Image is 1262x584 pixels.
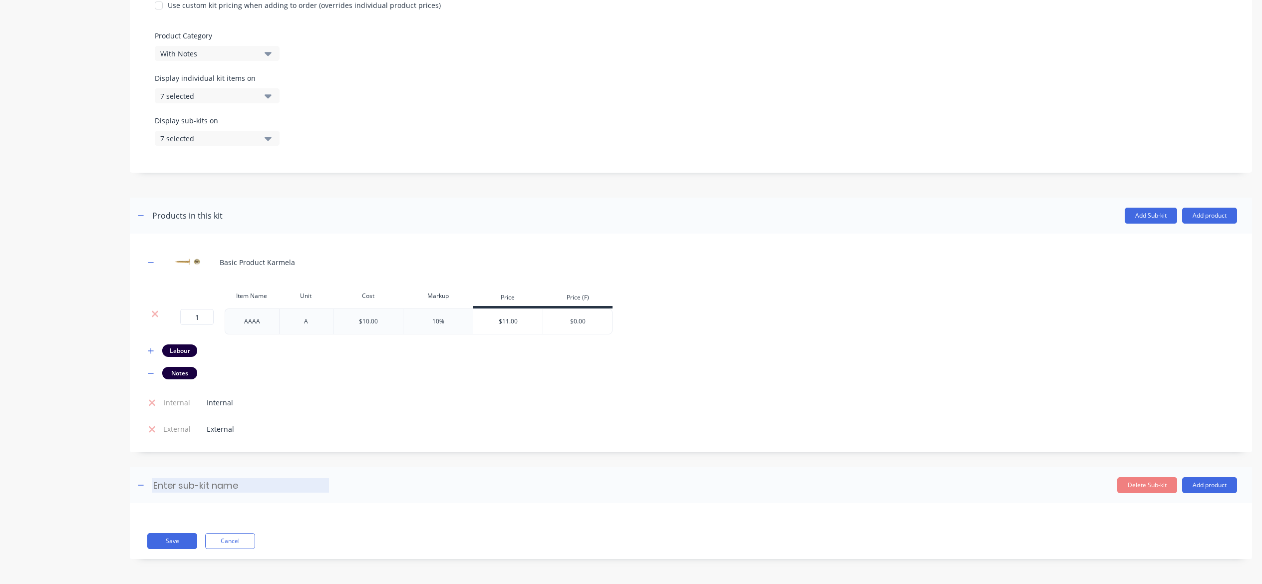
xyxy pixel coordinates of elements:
[279,286,333,306] div: Unit
[155,30,1227,41] label: Product Category
[152,478,329,493] input: Enter sub-kit name
[155,46,280,61] button: With Notes
[160,133,257,144] div: 7 selected
[155,131,280,146] button: 7 selected
[163,424,191,434] span: External
[152,210,223,222] div: Products in this kit
[199,395,241,410] div: Internal
[473,309,543,334] div: $11.00
[160,48,257,59] div: With Notes
[543,309,612,334] div: $0.00
[155,88,280,103] button: 7 selected
[281,315,331,328] div: A
[227,315,277,328] div: AAAA
[225,286,279,306] div: Item Name
[205,533,255,549] button: Cancel
[162,344,197,356] div: Labour
[162,367,197,379] div: Notes
[473,289,543,308] div: Price
[160,91,257,101] div: 7 selected
[180,309,214,325] input: ?
[163,397,191,408] span: Internal
[1117,477,1177,493] button: Delete Sub-kit
[432,317,444,326] div: 10%
[1125,208,1177,224] button: Add Sub-kit
[199,422,242,436] div: External
[403,286,473,306] div: Markup
[162,249,212,276] img: Basic Product Karmela
[359,317,378,326] div: $10.00
[220,257,295,268] div: Basic Product Karmela
[1182,208,1237,224] button: Add product
[1182,477,1237,493] button: Add product
[543,289,613,308] div: Price (F)
[147,533,197,549] button: Save
[333,286,403,306] div: Cost
[155,115,280,126] label: Display sub-kits on
[155,73,280,83] label: Display individual kit items on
